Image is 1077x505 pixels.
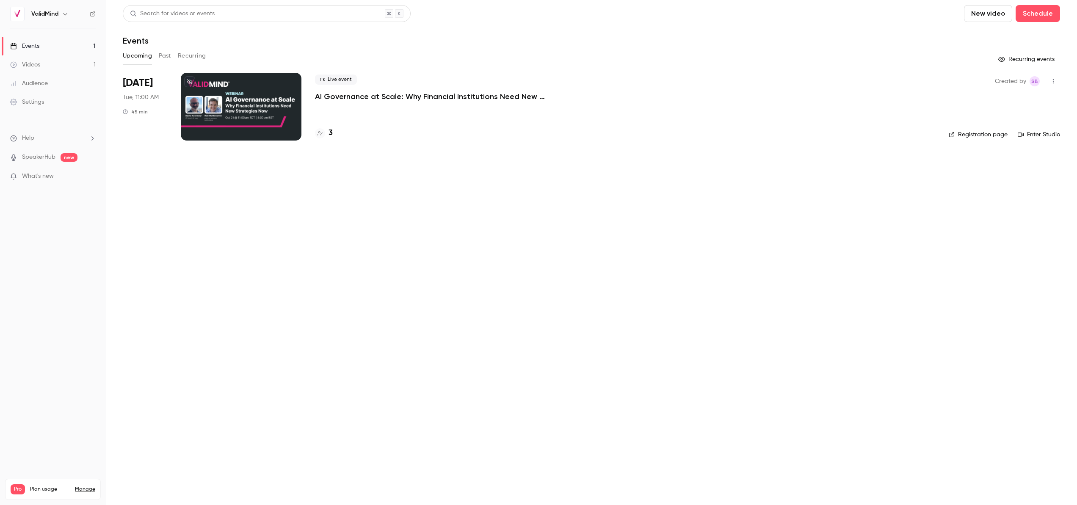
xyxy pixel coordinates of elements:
button: Upcoming [123,49,152,63]
span: Sarena Brown [1030,76,1040,86]
span: Created by [995,76,1026,86]
a: Enter Studio [1018,130,1060,139]
div: Videos [10,61,40,69]
button: Recurring [178,49,206,63]
div: Search for videos or events [130,9,215,18]
div: 45 min [123,108,148,115]
span: Live event [315,75,357,85]
a: 3 [315,127,333,139]
a: Registration page [949,130,1008,139]
span: [DATE] [123,76,153,90]
div: Events [10,42,39,50]
button: Past [159,49,171,63]
span: Pro [11,484,25,494]
div: Oct 21 Tue, 11:00 AM (America/Toronto) [123,73,167,141]
a: SpeakerHub [22,153,55,162]
iframe: Noticeable Trigger [86,173,96,180]
span: What's new [22,172,54,181]
a: Manage [75,486,95,493]
h1: Events [123,36,149,46]
div: Settings [10,98,44,106]
span: Plan usage [30,486,70,493]
span: Tue, 11:00 AM [123,93,159,102]
li: help-dropdown-opener [10,134,96,143]
button: Recurring events [994,52,1060,66]
span: new [61,153,77,162]
h6: ValidMind [31,10,58,18]
h4: 3 [329,127,333,139]
a: AI Governance at Scale: Why Financial Institutions Need New Strategies Now [315,91,569,102]
span: SB [1031,76,1038,86]
button: New video [964,5,1012,22]
div: Audience [10,79,48,88]
span: Help [22,134,34,143]
button: Schedule [1016,5,1060,22]
img: ValidMind [11,7,24,21]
